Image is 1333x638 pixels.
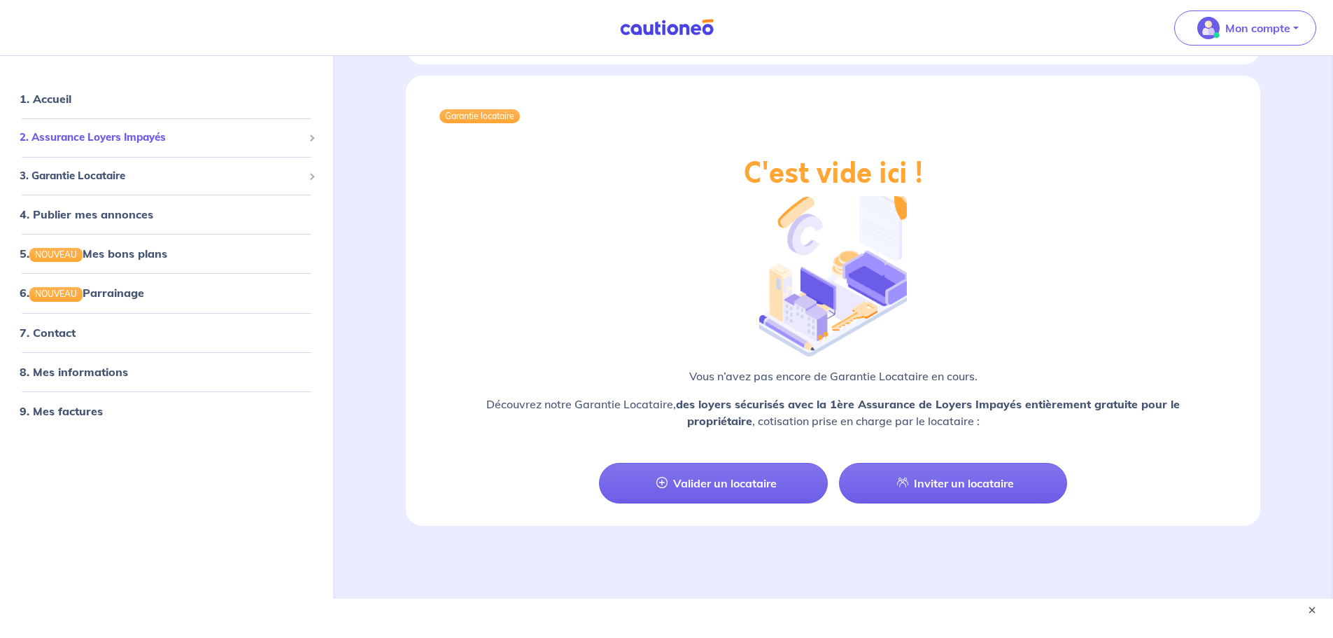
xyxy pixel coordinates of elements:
[744,157,923,190] h2: C'est vide ici !
[20,325,76,339] a: 7. Contact
[759,185,906,357] img: illu_empty_gl.png
[20,364,128,378] a: 8. Mes informations
[614,19,719,36] img: Cautioneo
[6,124,327,151] div: 2. Assurance Loyers Impayés
[439,396,1227,429] p: Découvrez notre Garantie Locataire, , cotisation prise en charge par le locataire :
[6,200,327,228] div: 4. Publier mes annonces
[6,357,327,385] div: 8. Mes informations
[6,279,327,307] div: 6.NOUVEAUParrainage
[439,368,1227,384] p: Vous n’avez pas encore de Garantie Locataire en cours.
[1225,20,1290,36] p: Mon compte
[20,130,303,146] span: 2. Assurance Loyers Impayés
[6,162,327,189] div: 3. Garantie Locataire
[6,85,327,113] div: 1. Accueil
[839,463,1067,504] a: Inviter un locataire
[6,318,327,346] div: 7. Contact
[1197,17,1220,39] img: illu_account_valid_menu.svg
[676,397,1180,428] strong: des loyers sécurisés avec la 1ère Assurance de Loyers Impayés entièrement gratuite pour le propri...
[20,286,144,300] a: 6.NOUVEAUParrainage
[20,403,103,417] a: 9. Mes factures
[439,109,520,123] div: Garantie locataire
[6,396,327,424] div: 9. Mes factures
[1305,603,1319,617] button: ×
[6,240,327,268] div: 5.NOUVEAUMes bons plans
[20,247,167,261] a: 5.NOUVEAUMes bons plans
[1174,11,1316,46] button: illu_account_valid_menu.svgMon compte
[20,92,71,106] a: 1. Accueil
[20,207,153,221] a: 4. Publier mes annonces
[20,167,303,183] span: 3. Garantie Locataire
[599,463,827,504] a: Valider un locataire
